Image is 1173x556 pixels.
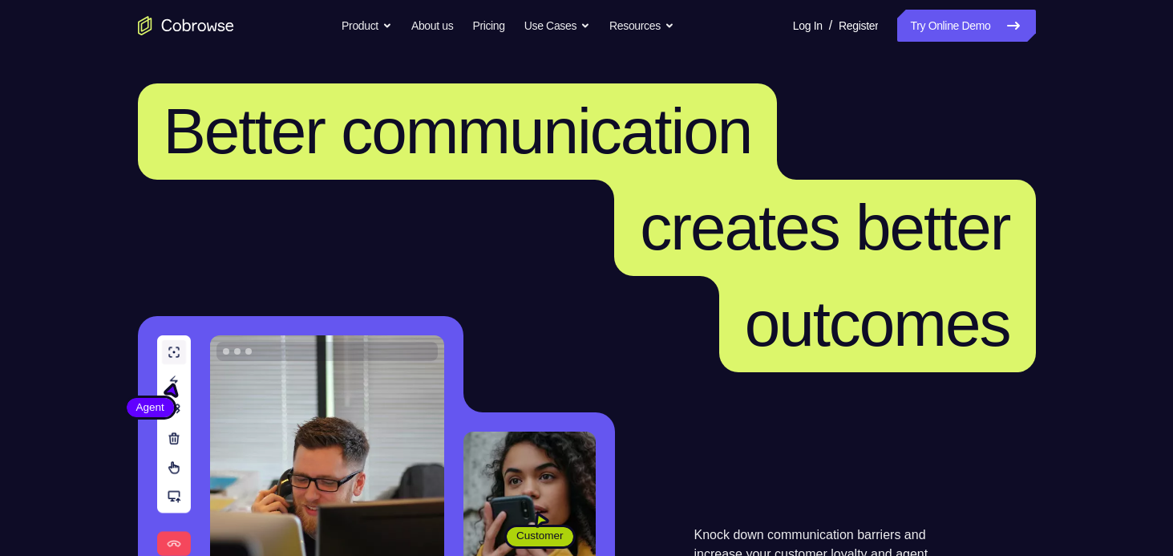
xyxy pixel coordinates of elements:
button: Product [342,10,392,42]
a: Log In [793,10,823,42]
span: / [829,16,832,35]
span: Customer [507,528,573,544]
span: creates better [640,192,1009,263]
a: Try Online Demo [897,10,1035,42]
span: outcomes [745,288,1010,359]
a: Register [839,10,878,42]
button: Use Cases [524,10,590,42]
img: A series of tools used in co-browsing sessions [157,335,191,556]
span: Better communication [164,95,752,167]
button: Resources [609,10,674,42]
span: Agent [127,400,174,416]
a: About us [411,10,453,42]
a: Go to the home page [138,16,234,35]
a: Pricing [472,10,504,42]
